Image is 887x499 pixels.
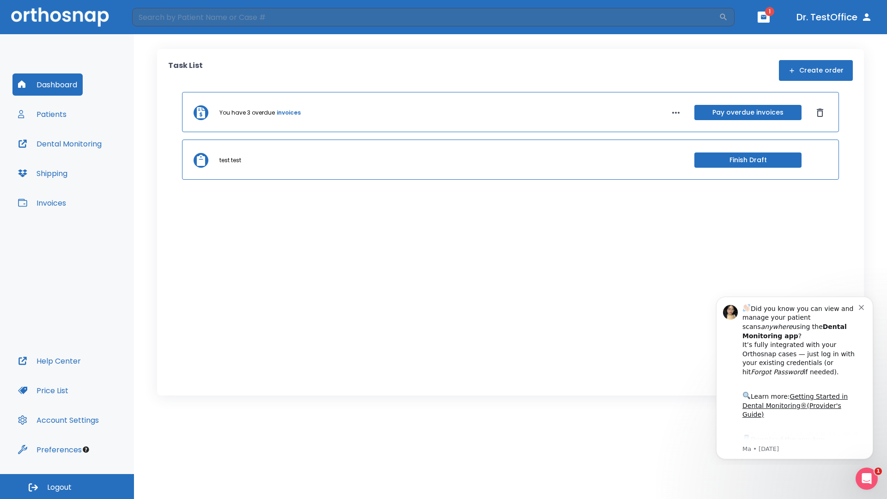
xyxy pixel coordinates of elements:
[40,147,122,164] a: App Store
[157,14,164,22] button: Dismiss notification
[40,145,157,192] div: Download the app: | ​ Let us know if you need help getting started!
[12,379,74,402] button: Price List
[813,105,827,120] button: Dismiss
[875,468,882,475] span: 1
[779,60,853,81] button: Create order
[12,192,72,214] button: Invoices
[12,73,83,96] button: Dashboard
[694,105,802,120] button: Pay overdue invoices
[12,162,73,184] button: Shipping
[40,157,157,165] p: Message from Ma, sent 7w ago
[12,438,87,461] button: Preferences
[219,109,275,117] p: You have 3 overdue
[694,152,802,168] button: Finish Draft
[702,288,887,465] iframe: Intercom notifications message
[168,60,203,81] p: Task List
[47,482,72,493] span: Logout
[12,133,107,155] button: Dental Monitoring
[11,7,109,26] img: Orthosnap
[219,156,241,164] p: test test
[12,103,72,125] button: Patients
[12,350,86,372] button: Help Center
[82,445,90,454] div: Tooltip anchor
[765,7,774,16] span: 1
[856,468,878,490] iframe: Intercom live chat
[12,409,104,431] button: Account Settings
[132,8,719,26] input: Search by Patient Name or Case #
[277,109,301,117] a: invoices
[793,9,876,25] button: Dr. TestOffice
